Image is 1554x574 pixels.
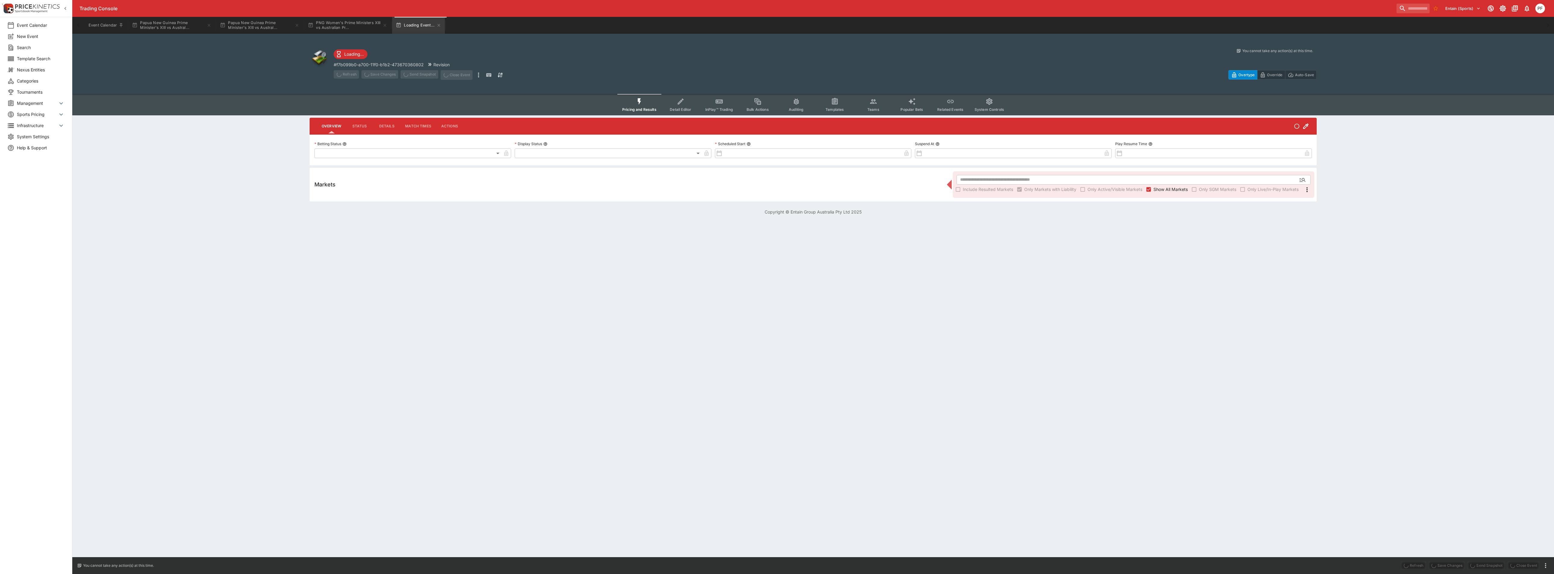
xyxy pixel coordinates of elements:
[17,145,65,151] span: Help & Support
[1295,72,1314,78] p: Auto-Save
[314,141,341,146] p: Betting Status
[216,17,303,34] button: Papua New Guinea Prime Minister's XIII vs Austral...
[17,55,65,62] span: Template Search
[1534,2,1547,15] button: Peter Fairgrieve
[937,107,963,112] span: Related Events
[1542,562,1549,569] button: more
[310,48,329,67] img: other.png
[1442,4,1484,13] button: Select Tenant
[1303,186,1311,193] svg: More
[1228,70,1257,80] button: Overtype
[433,61,450,68] p: Revision
[342,142,347,146] button: Betting Status
[1396,4,1430,13] input: search
[975,107,1004,112] span: System Controls
[15,10,48,13] img: Sportsbook Management
[17,89,65,95] span: Tournaments
[17,78,65,84] span: Categories
[1228,70,1317,80] div: Start From
[373,119,400,133] button: Details
[317,119,346,133] button: Overview
[392,17,445,34] button: Loading Event...
[334,61,424,68] p: Copy To Clipboard
[715,141,745,146] p: Scheduled Start
[543,142,548,146] button: Display Status
[1247,186,1299,192] span: Only Live/In-Play Markets
[1087,186,1142,192] span: Only Active/Visible Markets
[17,44,65,51] span: Search
[1199,186,1236,192] span: Only SGM Markets
[789,107,804,112] span: Auditing
[1285,70,1317,80] button: Auto-Save
[617,94,1009,115] div: Event type filters
[436,119,463,133] button: Actions
[1153,186,1188,192] span: Show All Markets
[17,111,58,117] span: Sports Pricing
[17,67,65,73] span: Nexus Entities
[1535,4,1545,13] div: Peter Fairgrieve
[915,141,934,146] p: Suspend At
[747,107,769,112] span: Bulk Actions
[622,107,657,112] span: Pricing and Results
[935,142,940,146] button: Suspend At
[670,107,691,112] span: Detail Editor
[1497,3,1508,14] button: Toggle light/dark mode
[1431,4,1440,13] button: No Bookmarks
[346,119,373,133] button: Status
[400,119,436,133] button: Match Times
[1024,186,1076,192] span: Only Markets with Liability
[1115,141,1147,146] p: Play Resume Time
[900,107,923,112] span: Popular Bets
[1297,174,1308,185] button: Open
[17,22,65,28] span: Event Calendar
[304,17,391,34] button: PNG Women's Prime Ministers XIII vs Australian Pr...
[1267,72,1282,78] p: Override
[15,4,60,9] img: PriceKinetics
[1148,142,1153,146] button: Play Resume Time
[1485,3,1496,14] button: Connected to PK
[72,209,1554,215] p: Copyright © Entain Group Australia Pty Ltd 2025
[475,70,482,80] button: more
[1521,3,1532,14] button: Notifications
[17,122,58,129] span: Infrastructure
[80,5,1394,12] div: Trading Console
[1238,72,1255,78] p: Overtype
[1242,48,1313,54] p: You cannot take any action(s) at this time.
[85,17,127,34] button: Event Calendar
[705,107,733,112] span: InPlay™ Trading
[17,133,65,140] span: System Settings
[867,107,879,112] span: Teams
[2,2,14,14] img: PriceKinetics Logo
[747,142,751,146] button: Scheduled Start
[17,33,65,39] span: New Event
[314,181,335,188] h5: Markets
[17,100,58,106] span: Management
[515,141,542,146] p: Display Status
[963,186,1013,192] span: Include Resulted Markets
[344,51,364,57] p: Loading...
[83,563,154,568] p: You cannot take any action(s) at this time.
[1509,3,1520,14] button: Documentation
[128,17,215,34] button: Papua New Guinea Prime Minister's XIII vs Austral...
[825,107,844,112] span: Templates
[1257,70,1285,80] button: Override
